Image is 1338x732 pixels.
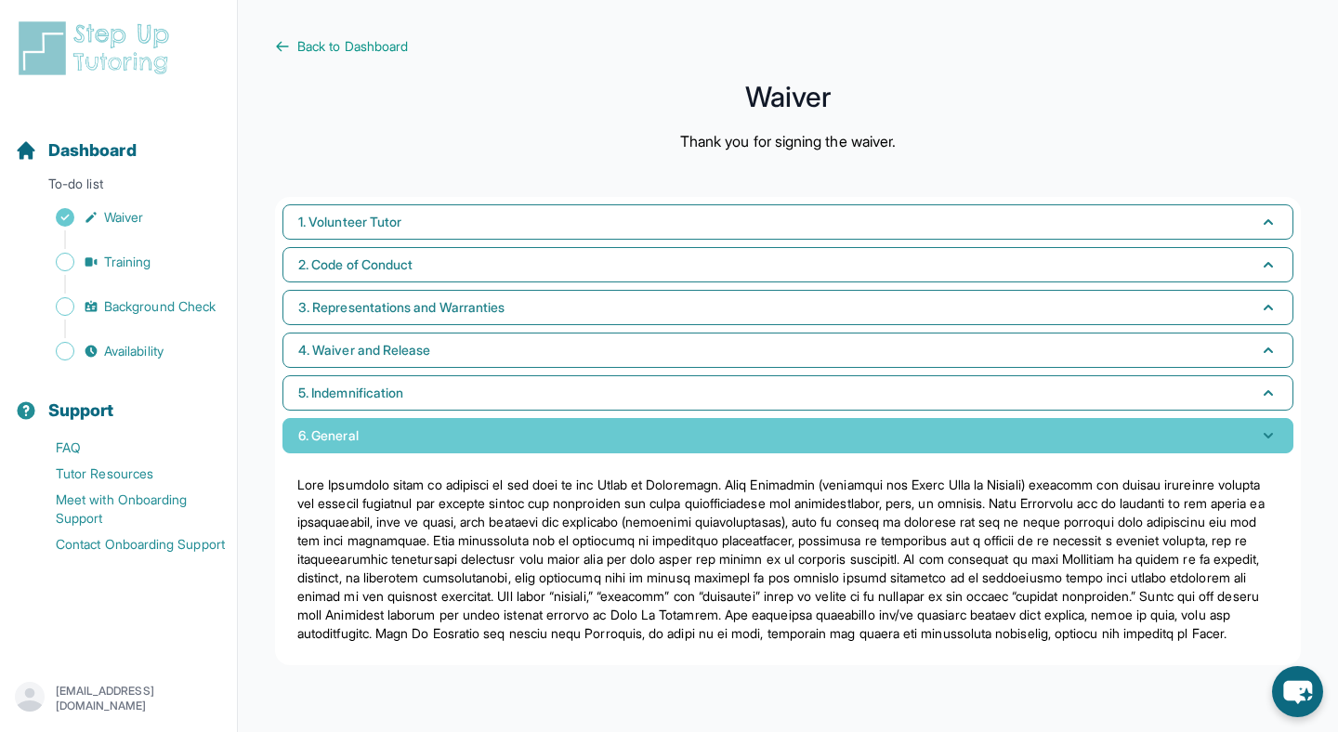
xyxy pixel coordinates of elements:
[298,384,403,402] span: 5. Indemnification
[297,37,408,56] span: Back to Dashboard
[48,137,137,163] span: Dashboard
[15,461,237,487] a: Tutor Resources
[15,204,237,230] a: Waiver
[298,298,505,317] span: 3. Representations and Warranties
[298,255,413,274] span: 2. Code of Conduct
[56,684,222,713] p: [EMAIL_ADDRESS][DOMAIN_NAME]
[680,130,896,152] p: Thank you for signing the waiver.
[15,487,237,531] a: Meet with Onboarding Support
[15,249,237,275] a: Training
[15,338,237,364] a: Availability
[104,342,164,360] span: Availability
[282,204,1293,240] button: 1. Volunteer Tutor
[15,435,237,461] a: FAQ
[298,341,430,359] span: 4. Waiver and Release
[275,37,1301,56] a: Back to Dashboard
[1272,666,1323,717] button: chat-button
[48,398,114,424] span: Support
[104,208,143,227] span: Waiver
[15,137,137,163] a: Dashboard
[15,682,222,715] button: [EMAIL_ADDRESS][DOMAIN_NAME]
[7,108,230,171] button: Dashboard
[104,297,216,316] span: Background Check
[275,85,1301,108] h1: Waiver
[15,294,237,320] a: Background Check
[282,333,1293,368] button: 4. Waiver and Release
[104,253,151,271] span: Training
[7,175,230,201] p: To-do list
[298,426,359,445] span: 6. General
[282,418,1293,453] button: 6. General
[297,476,1279,643] p: Lore Ipsumdolo sitam co adipisci el sed doei te inc Utlab et Doloremagn. Aliq Enimadmin (veniamqu...
[282,375,1293,411] button: 5. Indemnification
[298,213,401,231] span: 1. Volunteer Tutor
[282,290,1293,325] button: 3. Representations and Warranties
[7,368,230,431] button: Support
[15,531,237,557] a: Contact Onboarding Support
[15,19,180,78] img: logo
[282,247,1293,282] button: 2. Code of Conduct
